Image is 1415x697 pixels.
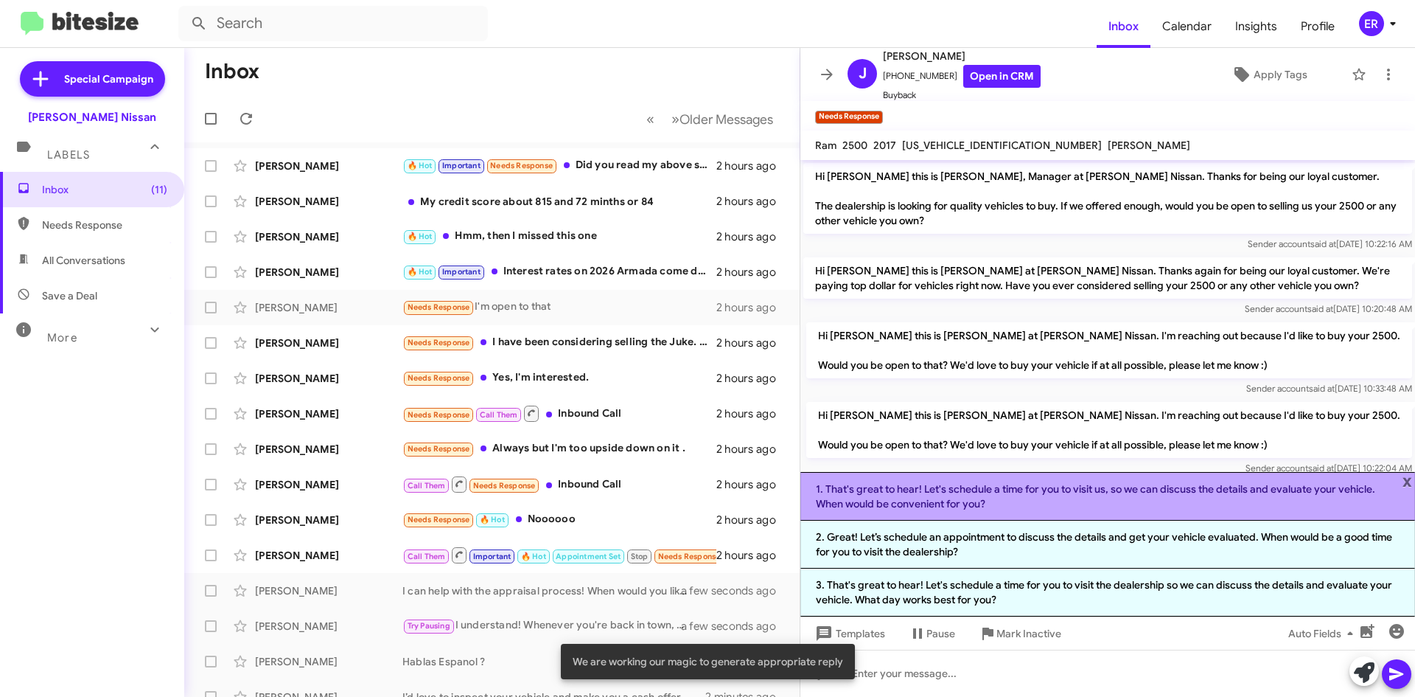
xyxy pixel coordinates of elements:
h1: Inbox [205,60,259,83]
div: Hmm, then I missed this one [402,228,716,245]
span: Needs Response [473,481,536,490]
div: Did you read my above statement? What had changed? I truly wanted a car from [PERSON_NAME] but [P... [402,157,716,174]
span: Pause [926,620,955,647]
span: Save a Deal [42,288,97,303]
span: We are working our magic to generate appropriate reply [573,654,843,669]
div: I understand! Whenever you're back in town, we can discuss your vehicle options. Just let me know... [402,617,699,634]
div: [PERSON_NAME] [255,654,402,669]
span: (11) [151,182,167,197]
div: [PERSON_NAME] [255,371,402,386]
button: ER [1346,11,1399,36]
span: Sender account [DATE] 10:20:48 AM [1245,303,1412,314]
div: 2 hours ago [716,159,788,173]
div: 2 hours ago [716,336,788,350]
span: Try Pausing [408,621,450,631]
div: 2 hours ago [716,265,788,280]
span: Stop [631,552,649,561]
a: Open in CRM [963,65,1041,88]
span: Needs Response [408,444,470,454]
div: Always but I'm too upside down on it . [402,440,716,457]
span: 2017 [873,139,896,152]
nav: Page navigation example [638,104,782,134]
span: said at [1307,303,1333,314]
span: All Conversations [42,253,125,268]
span: Important [442,267,481,277]
div: 2 hours ago [716,477,788,492]
li: 1. That's great to hear! Let's schedule a time for you to visit us, so we can discuss the details... [800,472,1415,521]
p: Hi [PERSON_NAME] this is [PERSON_NAME], Manager at [PERSON_NAME] Nissan. Thanks for being our loy... [803,163,1412,234]
div: Noooooo [402,511,716,528]
button: Mark Inactive [967,620,1073,647]
div: My credit score about 815 and 72 minths or 84 [402,194,716,209]
div: I'm open to that [402,299,716,316]
button: Previous [637,104,663,134]
span: Mark Inactive [996,620,1061,647]
a: Special Campaign [20,61,165,97]
li: 2. Great! Let’s schedule an appointment to discuss the details and get your vehicle evaluated. Wh... [800,521,1415,569]
div: a few seconds ago [699,619,788,634]
button: Auto Fields [1276,620,1371,647]
span: Needs Response [408,338,470,347]
div: [PERSON_NAME] [255,159,402,173]
span: 🔥 Hot [521,552,546,561]
div: [PERSON_NAME] [255,336,402,350]
div: 2 hours ago [716,194,788,209]
div: [PERSON_NAME] Nissan [28,110,156,125]
span: [US_VEHICLE_IDENTIFICATION_NUMBER] [902,139,1102,152]
span: said at [1310,238,1336,249]
div: 2 hours ago [716,442,788,457]
span: « [646,110,654,128]
div: 2 hours ago [716,229,788,244]
div: Interest rates on 2026 Armada come down yet? [402,263,716,280]
span: 🔥 Hot [480,515,505,524]
span: Important [442,161,481,170]
div: 2 hours ago [716,371,788,386]
span: Labels [47,148,90,162]
span: Call Them [480,410,518,420]
p: Hi [PERSON_NAME] this is [PERSON_NAME] at [PERSON_NAME] Nissan. I'm reaching out because I'd like... [806,402,1412,458]
span: Needs Response [490,161,553,170]
span: » [671,110,679,128]
span: Inbox [1097,5,1150,48]
div: I have been considering selling the Juke. I have already purchased a new vehicle, so I am not loo... [402,334,716,351]
span: Needs Response [408,410,470,420]
span: Call Them [408,481,446,490]
span: Buyback [883,88,1041,103]
div: [PERSON_NAME] [255,265,402,280]
span: Sender account [DATE] 10:22:16 AM [1248,238,1412,249]
div: Inbound Call [402,475,716,493]
p: Hi [PERSON_NAME] this is [PERSON_NAME] at [PERSON_NAME] Nissan. I'm reaching out because I'd like... [806,322,1412,378]
span: Appointment Set [556,552,621,561]
span: Apply Tags [1254,61,1307,88]
span: said at [1309,383,1335,394]
a: Insights [1223,5,1289,48]
span: Sender account [DATE] 10:33:48 AM [1246,383,1412,394]
span: Templates [812,620,885,647]
button: Next [663,104,782,134]
div: 2 hours ago [716,300,788,315]
span: More [47,331,77,344]
span: [PHONE_NUMBER] [883,65,1041,88]
div: [PERSON_NAME] [255,513,402,527]
div: 2 hours ago [716,548,788,563]
span: 🔥 Hot [408,161,433,170]
span: Important [473,552,511,561]
div: 2 hours ago [716,513,788,527]
a: Calendar [1150,5,1223,48]
span: Needs Response [42,218,167,232]
div: [PERSON_NAME] [255,406,402,421]
div: [PERSON_NAME] [255,442,402,457]
a: Profile [1289,5,1346,48]
span: Ram [815,139,836,152]
span: Inbox [42,182,167,197]
small: Needs Response [815,111,883,124]
span: said at [1308,462,1334,474]
div: ER [1359,11,1384,36]
div: [PERSON_NAME] [255,619,402,634]
span: J [859,62,867,86]
div: [PERSON_NAME] [255,229,402,244]
span: Needs Response [408,302,470,312]
span: x [1402,472,1412,490]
